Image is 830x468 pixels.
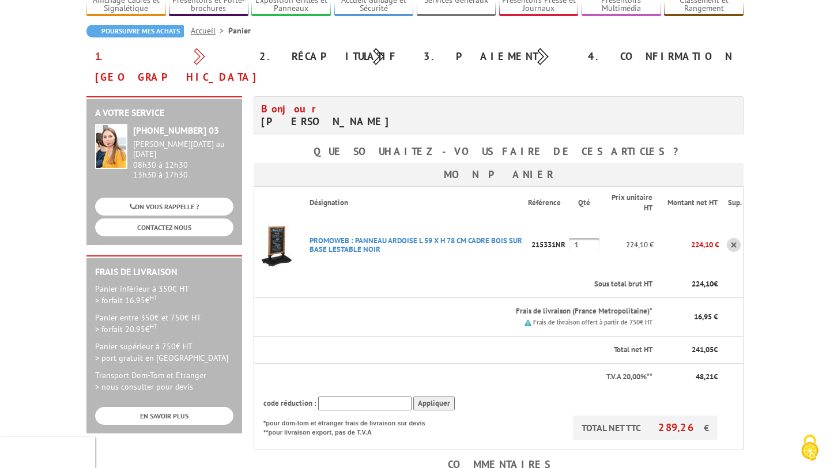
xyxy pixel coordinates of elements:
[95,267,233,277] h2: Frais de Livraison
[261,102,322,115] span: Bonjour
[663,372,718,383] p: €
[150,293,157,301] sup: HT
[415,46,579,67] div: 3. Paiement
[658,421,704,434] span: 289,26
[569,186,599,219] th: Qté
[95,324,157,334] span: > forfait 20.95€
[95,341,233,364] p: Panier supérieur à 750€ HT
[310,306,652,317] p: Frais de livraison (France Metropolitaine)*
[95,124,127,169] img: widget-service.jpg
[663,345,718,356] p: €
[133,124,219,136] strong: [PHONE_NUMBER] 03
[150,322,157,330] sup: HT
[263,398,316,408] span: code réduction :
[692,345,714,354] span: 241,05
[314,145,684,158] b: Que souhaitez-vous faire de ces articles ?
[254,163,744,186] h3: Mon panier
[795,433,824,462] img: Cookies (fenêtre modale)
[95,108,233,118] h2: A votre service
[95,312,233,335] p: Panier entre 350€ et 750€ HT
[228,25,251,36] li: Panier
[300,271,654,298] th: Sous total brut HT
[300,186,528,219] th: Désignation
[263,416,436,437] p: *pour dom-tom et étranger frais de livraison sur devis **pour livraison export, pas de T.V.A
[95,353,228,363] span: > port gratuit en [GEOGRAPHIC_DATA]
[692,279,714,289] span: 224,10
[694,312,718,322] span: 16,95 €
[95,295,157,305] span: > forfait 16.95€
[191,25,228,36] a: Accueil
[609,193,652,214] p: Prix unitaire HT
[254,222,300,268] img: PROMOWEB : PANNEAU ARDOISE L 59 X H 78 CM CADRE BOIS SUR BASE LESTABLE NOIR
[528,235,569,255] p: 215331NR
[95,198,233,216] a: ON VOUS RAPPELLE ?
[525,319,531,326] img: picto.png
[790,429,830,468] button: Cookies (fenêtre modale)
[95,283,233,306] p: Panier inférieur à 350€ HT
[579,46,744,67] div: 4. Confirmation
[86,46,251,88] div: 1. [GEOGRAPHIC_DATA]
[263,372,652,383] p: T.V.A 20,00%**
[133,139,233,179] div: 08h30 à 12h30 13h30 à 17h30
[261,103,490,128] h4: [PERSON_NAME]
[263,345,652,356] p: Total net HT
[696,372,714,382] span: 48,21
[573,416,718,440] p: TOTAL NET TTC €
[599,235,654,255] p: 224,10 €
[310,236,522,254] a: PROMOWEB : PANNEAU ARDOISE L 59 X H 78 CM CADRE BOIS SUR BASE LESTABLE NOIR
[533,318,652,326] small: Frais de livraison offert à partir de 750€ HT
[95,369,233,392] p: Transport Dom-Tom et Etranger
[663,198,718,209] p: Montant net HT
[528,198,568,209] p: Référence
[719,186,744,219] th: Sup.
[95,218,233,236] a: CONTACTEZ-NOUS
[663,279,718,290] p: €
[654,235,719,255] p: 224,10 €
[95,382,193,392] span: > nous consulter pour devis
[95,407,233,425] a: EN SAVOIR PLUS
[86,25,184,37] a: Poursuivre mes achats
[413,397,455,411] input: Appliquer
[133,139,233,159] div: [PERSON_NAME][DATE] au [DATE]
[251,46,415,67] div: 2. Récapitulatif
